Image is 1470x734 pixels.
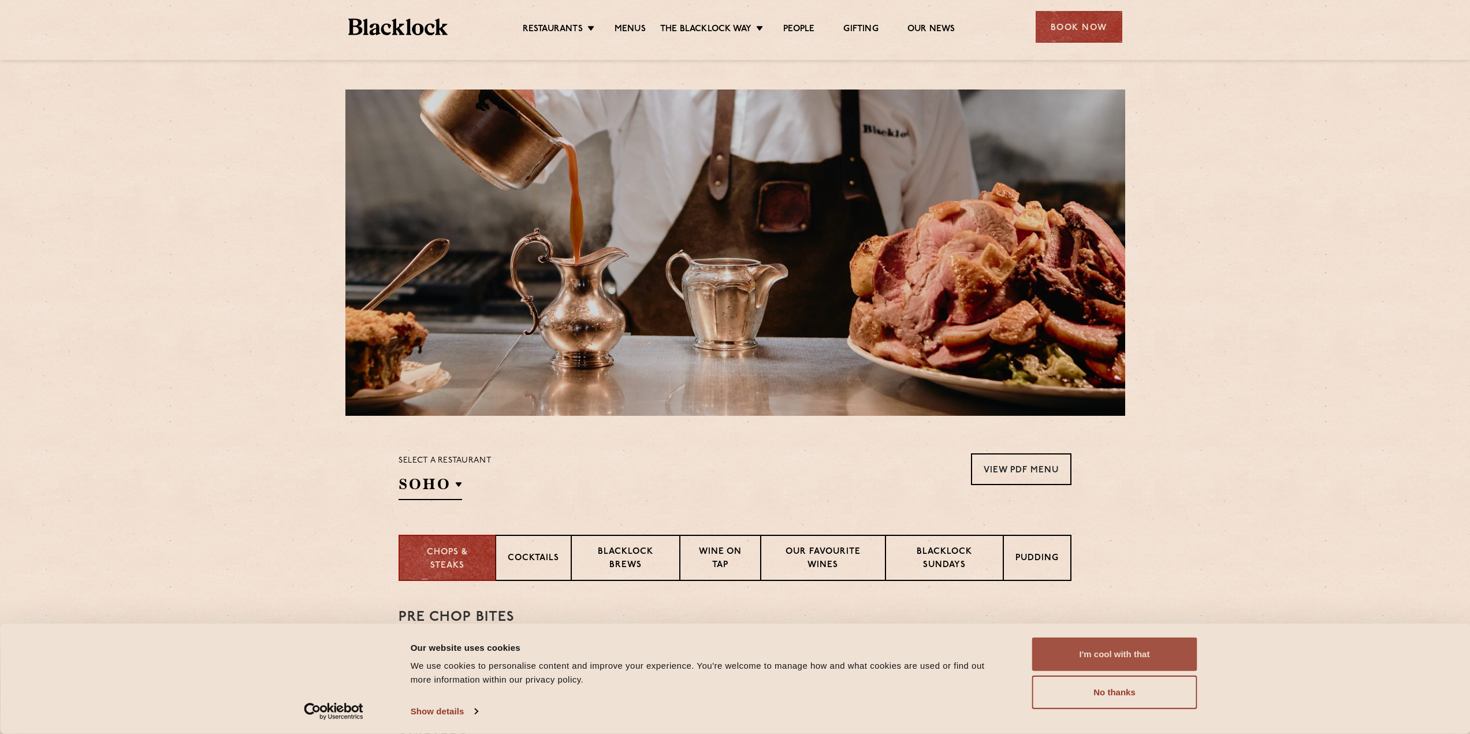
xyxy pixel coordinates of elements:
[399,474,462,500] h2: SOHO
[399,610,1071,625] h3: Pre Chop Bites
[1036,11,1122,43] div: Book Now
[907,24,955,36] a: Our News
[898,546,991,573] p: Blacklock Sundays
[783,24,814,36] a: People
[583,546,668,573] p: Blacklock Brews
[1032,676,1197,709] button: No thanks
[411,659,1006,687] div: We use cookies to personalise content and improve your experience. You're welcome to manage how a...
[411,546,483,572] p: Chops & Steaks
[660,24,751,36] a: The Blacklock Way
[1032,638,1197,671] button: I'm cool with that
[692,546,749,573] p: Wine on Tap
[523,24,583,36] a: Restaurants
[1015,552,1059,567] p: Pudding
[508,552,559,567] p: Cocktails
[399,453,492,468] p: Select a restaurant
[283,703,384,720] a: Usercentrics Cookiebot - opens in a new window
[615,24,646,36] a: Menus
[843,24,878,36] a: Gifting
[971,453,1071,485] a: View PDF Menu
[411,640,1006,654] div: Our website uses cookies
[773,546,873,573] p: Our favourite wines
[411,703,478,720] a: Show details
[348,18,448,35] img: BL_Textured_Logo-footer-cropped.svg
